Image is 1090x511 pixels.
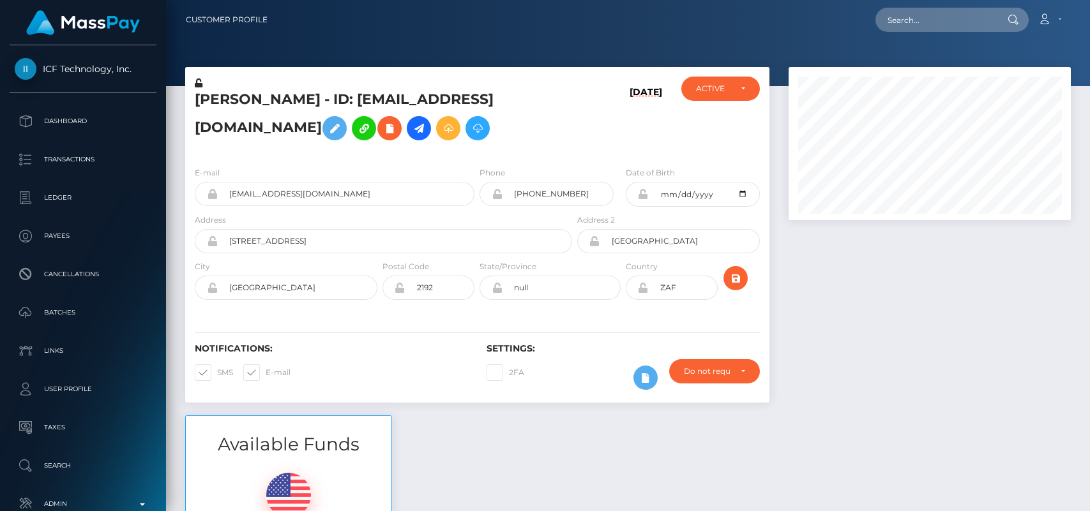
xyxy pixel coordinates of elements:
[487,364,524,381] label: 2FA
[15,303,151,322] p: Batches
[186,6,268,33] a: Customer Profile
[15,380,151,399] p: User Profile
[630,87,662,151] h6: [DATE]
[15,226,151,246] p: Payees
[10,220,156,252] a: Payees
[487,343,759,354] h6: Settings:
[696,84,730,94] div: ACTIVE
[10,144,156,175] a: Transactions
[626,261,658,272] label: Country
[626,167,675,179] label: Date of Birth
[10,450,156,482] a: Search
[681,77,759,101] button: ACTIVE
[15,58,36,80] img: ICF Technology, Inc.
[26,10,140,35] img: MassPay Logo
[382,261,429,272] label: Postal Code
[195,90,565,147] h5: [PERSON_NAME] - ID: [EMAIL_ADDRESS][DOMAIN_NAME]
[480,167,505,179] label: Phone
[195,343,467,354] h6: Notifications:
[10,297,156,329] a: Batches
[10,335,156,367] a: Links
[15,418,151,437] p: Taxes
[407,116,431,140] a: Initiate Payout
[10,373,156,405] a: User Profile
[15,112,151,131] p: Dashboard
[10,63,156,75] span: ICF Technology, Inc.
[684,366,730,376] div: Do not require
[10,182,156,214] a: Ledger
[15,150,151,169] p: Transactions
[480,261,536,272] label: State/Province
[195,261,210,272] label: City
[15,341,151,360] p: Links
[243,364,291,381] label: E-mail
[669,359,759,383] button: Do not require
[10,105,156,137] a: Dashboard
[15,188,151,207] p: Ledger
[186,432,391,457] h3: Available Funds
[15,265,151,284] p: Cancellations
[875,8,995,32] input: Search...
[195,167,220,179] label: E-mail
[195,364,233,381] label: SMS
[15,456,151,475] p: Search
[10,258,156,290] a: Cancellations
[195,214,226,226] label: Address
[577,214,615,226] label: Address 2
[10,411,156,443] a: Taxes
